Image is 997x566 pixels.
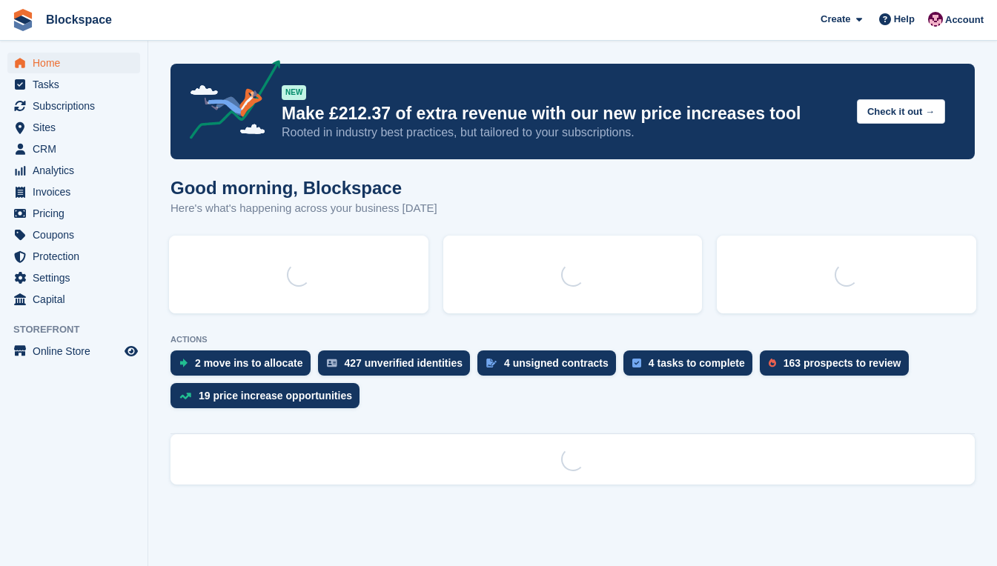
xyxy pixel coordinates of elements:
img: price-adjustments-announcement-icon-8257ccfd72463d97f412b2fc003d46551f7dbcb40ab6d574587a9cd5c0d94... [177,60,281,144]
button: Check it out → [857,99,945,124]
h1: Good morning, Blockspace [170,178,437,198]
div: 4 unsigned contracts [504,357,609,369]
div: 19 price increase opportunities [199,390,352,402]
img: Blockspace [928,12,943,27]
a: menu [7,160,140,181]
a: Blockspace [40,7,118,32]
a: menu [7,96,140,116]
span: Sites [33,117,122,138]
span: Create [821,12,850,27]
span: Account [945,13,984,27]
a: menu [7,203,140,224]
span: Storefront [13,322,148,337]
span: Capital [33,289,122,310]
a: 4 unsigned contracts [477,350,623,383]
p: ACTIONS [170,335,975,344]
a: 2 move ins to allocate [170,350,318,383]
a: menu [7,289,140,310]
p: Here's what's happening across your business [DATE] [170,200,437,217]
span: Online Store [33,341,122,362]
a: menu [7,341,140,362]
a: menu [7,182,140,202]
a: 163 prospects to review [760,350,916,383]
span: CRM [33,139,122,159]
div: 427 unverified identities [345,357,463,369]
img: prospect-51fa495bee0391a8d652442698ab0144808aea92771e9ea1ae160a38d050c398.svg [769,359,776,367]
a: 19 price increase opportunities [170,383,367,416]
a: menu [7,117,140,138]
a: menu [7,53,140,73]
span: Tasks [33,74,122,95]
span: Home [33,53,122,73]
span: Settings [33,267,122,288]
img: price_increase_opportunities-93ffe204e8149a01c8c9dc8f82e8f89637d9d84a8eef4429ea346261dce0b2c0.svg [179,393,191,399]
a: menu [7,74,140,95]
div: 163 prospects to review [784,357,901,369]
p: Rooted in industry best practices, but tailored to your subscriptions. [282,124,845,141]
img: contract_signature_icon-13c848040528278c33f63329250d36e43548de30e8caae1d1a13099fd9432cc5.svg [486,359,497,367]
img: verify_identity-adf6edd0f0f0b5bbfe63781bf79b02c33cf7c696d77639b501bdc392416b5a36.svg [327,359,337,367]
a: menu [7,139,140,159]
span: Coupons [33,224,122,245]
a: 4 tasks to complete [623,350,760,383]
span: Analytics [33,160,122,181]
p: Make £212.37 of extra revenue with our new price increases tool [282,103,845,124]
a: menu [7,246,140,267]
div: 2 move ins to allocate [195,357,303,369]
a: menu [7,267,140,288]
a: 427 unverified identities [318,350,478,383]
img: stora-icon-8386f47178a22dfd0bd8f6a31ec36ba5ce8667c1dd55bd0f319d3a0aa187defe.svg [12,9,34,31]
a: menu [7,224,140,245]
span: Invoices [33,182,122,202]
span: Protection [33,246,122,267]
img: task-75834270c22a3079a89374b754ae025e5fb1db73e45f91037f5363f120a921f8.svg [632,359,641,367]
div: 4 tasks to complete [649,357,745,369]
span: Subscriptions [33,96,122,116]
span: Pricing [33,203,122,224]
div: NEW [282,85,306,100]
a: Preview store [122,342,140,360]
img: move_ins_to_allocate_icon-fdf77a2bb77ea45bf5b3d319d69a93e2d87916cf1d5bf7949dd705db3b84f3ca.svg [179,359,188,367]
span: Help [894,12,915,27]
